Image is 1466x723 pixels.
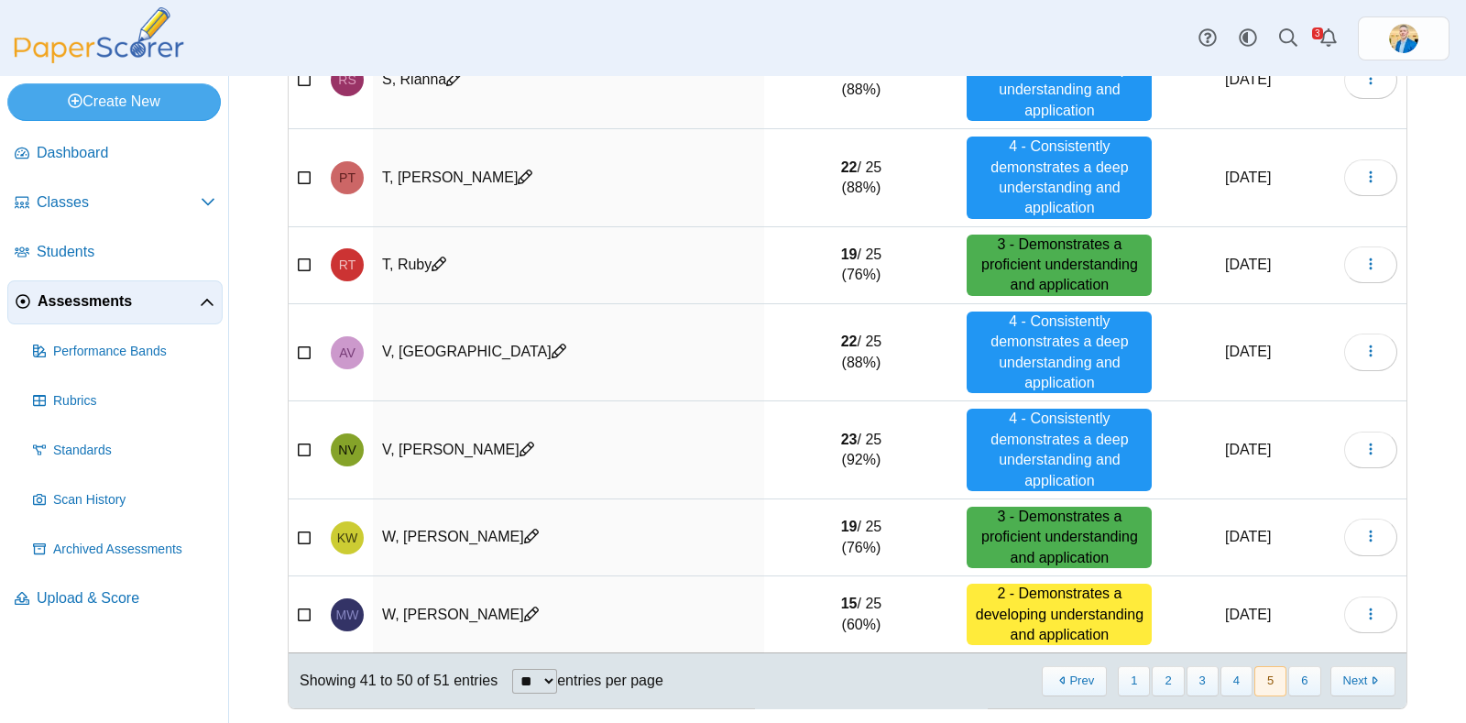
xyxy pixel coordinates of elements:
a: Students [7,231,223,275]
button: 3 [1187,666,1219,696]
span: Natalyn V [338,444,356,456]
a: PaperScorer [7,50,191,66]
a: Upload & Score [7,577,223,621]
a: Assessments [7,280,223,324]
b: 19 [841,519,858,534]
div: 3 - Demonstrates a proficient understanding and application [967,507,1152,568]
span: Travis McFarland [1389,24,1418,53]
a: Create New [7,83,221,120]
div: 4 - Consistently demonstrates a deep understanding and application [967,39,1152,122]
span: Ruby T [339,258,356,271]
img: PaperScorer [7,7,191,63]
b: 15 [841,596,858,611]
b: 22 [841,61,858,77]
div: 4 - Consistently demonstrates a deep understanding and application [967,137,1152,219]
span: Rubrics [53,392,215,411]
time: Sep 11, 2025 at 4:51 PM [1225,529,1271,544]
span: Archived Assessments [53,541,215,559]
div: 4 - Consistently demonstrates a deep understanding and application [967,409,1152,491]
time: Sep 11, 2025 at 4:50 PM [1225,257,1271,272]
td: T, [PERSON_NAME] [373,129,764,227]
b: 22 [841,334,858,349]
button: Next [1330,666,1395,696]
div: 2 - Demonstrates a developing understanding and application [967,584,1152,645]
span: Dashboard [37,143,215,163]
nav: pagination [1040,666,1395,696]
td: W, [PERSON_NAME] [373,499,764,576]
td: / 25 (88%) [764,304,957,402]
b: 22 [841,159,858,175]
div: Showing 41 to 50 of 51 entries [289,653,498,708]
time: Sep 11, 2025 at 4:51 PM [1225,442,1271,457]
button: 1 [1118,666,1150,696]
span: Standards [53,442,215,460]
span: Classes [37,192,201,213]
span: Upload & Score [37,588,215,608]
button: 2 [1152,666,1184,696]
span: Rianna S [338,73,356,86]
time: Sep 11, 2025 at 4:50 PM [1225,170,1271,185]
a: Standards [26,429,223,473]
span: Students [37,242,215,262]
a: Alerts [1308,18,1349,59]
a: Rubrics [26,379,223,423]
td: / 25 (88%) [764,129,957,227]
time: Sep 11, 2025 at 4:51 PM [1225,344,1271,359]
a: ps.jrF02AmRZeRNgPWo [1358,16,1450,60]
td: S, Rianna [373,32,764,130]
a: Classes [7,181,223,225]
span: Scan History [53,491,215,509]
span: Performance Bands [53,343,215,361]
button: 6 [1288,666,1320,696]
span: Keegan W [337,531,358,544]
div: 3 - Demonstrates a proficient understanding and application [967,235,1152,296]
td: / 25 (76%) [764,499,957,576]
a: Performance Bands [26,330,223,374]
td: / 25 (60%) [764,576,957,653]
button: 5 [1254,666,1286,696]
span: Aolani V [339,346,356,359]
td: V, [PERSON_NAME] [373,401,764,499]
div: 4 - Consistently demonstrates a deep understanding and application [967,312,1152,394]
a: Dashboard [7,132,223,176]
time: Sep 11, 2025 at 3:34 PM [1225,71,1271,87]
label: entries per page [557,673,663,688]
b: 19 [841,246,858,262]
a: Scan History [26,478,223,522]
button: 4 [1220,666,1253,696]
b: 23 [841,432,858,447]
span: Assessments [38,291,200,312]
td: T, Ruby [373,227,764,304]
span: Mason W [336,608,359,621]
button: Previous [1042,666,1107,696]
td: / 25 (92%) [764,401,957,499]
td: V, [GEOGRAPHIC_DATA] [373,304,764,402]
span: Parker T [339,171,356,184]
time: Sep 11, 2025 at 4:52 PM [1225,607,1271,622]
td: / 25 (76%) [764,227,957,304]
td: / 25 (88%) [764,32,957,130]
img: ps.jrF02AmRZeRNgPWo [1389,24,1418,53]
td: W, [PERSON_NAME] [373,576,764,653]
a: Archived Assessments [26,528,223,572]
